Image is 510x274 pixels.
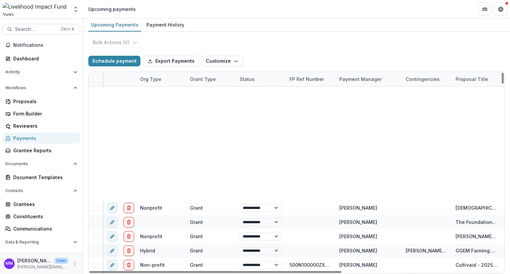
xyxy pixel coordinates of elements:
[190,233,203,240] div: Grant
[290,261,331,268] div: 500N100000ZXoYJIA1
[107,245,118,256] button: edit
[5,70,71,74] span: Activity
[3,96,80,107] a: Proposals
[71,260,79,268] button: More
[339,219,377,226] div: [PERSON_NAME]
[3,40,80,50] button: Notifications
[140,233,162,240] div: Nonprofit
[144,19,187,32] a: Payment History
[190,261,203,268] div: Grant
[190,219,203,226] div: Grant
[136,72,186,86] div: Org type
[3,159,80,169] button: Open Documents
[3,67,80,77] button: Open Activity
[456,219,497,226] div: The Foundation for Child Health and Mental Health in [GEOGRAPHIC_DATA] and [GEOGRAPHIC_DATA] 2025
[236,72,286,86] div: Status
[339,247,377,254] div: [PERSON_NAME]
[124,260,134,270] button: delete
[88,19,141,32] a: Upcoming Payments
[3,145,80,156] a: Grantee Reports
[494,3,507,16] button: Get Help
[107,217,118,228] button: edit
[452,72,501,86] div: Proposal Title
[13,201,75,208] div: Grantees
[140,204,162,211] div: Nonprofit
[402,72,452,86] div: Contingencies
[335,72,402,86] div: Payment Manager
[456,247,497,254] div: GGEM Farming - 2024-26 Grant
[140,247,155,254] div: Hybrid
[456,261,497,268] div: Cultivaid - 2025-27 Grant
[3,223,80,234] a: Communications
[54,258,68,264] p: User
[190,204,203,211] div: Grant
[13,213,75,220] div: Constituents
[406,247,448,254] div: [PERSON_NAME] working w/ [PERSON_NAME] on what account to send to
[71,3,80,16] button: Open entity switcher
[124,217,134,228] button: delete
[88,6,136,13] div: Upcoming payments
[456,233,497,240] div: [PERSON_NAME] World Disaster Relief 2025
[15,27,57,32] span: Search...
[13,252,75,259] div: Dashboard
[186,76,220,83] div: Grant Type
[5,240,71,244] span: Data & Reporting
[190,247,203,254] div: Grant
[3,199,80,210] a: Grantees
[13,42,77,48] span: Notifications
[107,231,118,242] button: edit
[13,55,75,62] div: Dashboard
[144,20,187,30] div: Payment History
[17,257,52,264] p: [PERSON_NAME]
[107,260,118,270] button: edit
[107,203,118,213] button: edit
[3,53,80,64] a: Dashboard
[286,72,335,86] div: FP Ref Number
[3,108,80,119] a: Form Builder
[402,76,444,83] div: Contingencies
[186,72,236,86] div: Grant Type
[6,261,13,266] div: Miriam Mwangi
[5,162,71,166] span: Documents
[335,76,386,83] div: Payment Manager
[13,147,75,154] div: Grantee Reports
[124,245,134,256] button: delete
[88,56,140,66] button: Schedule payment
[13,110,75,117] div: Form Builder
[13,225,75,232] div: Communications
[3,83,80,93] button: Open Workflows
[59,26,76,33] div: Ctrl + K
[17,264,68,270] p: [PERSON_NAME][EMAIL_ADDRESS][DOMAIN_NAME]
[5,86,71,90] span: Workflows
[3,211,80,222] a: Constituents
[3,185,80,196] button: Open Contacts
[13,174,75,181] div: Document Templates
[88,20,141,30] div: Upcoming Payments
[3,3,68,16] img: Livelihood Impact Fund logo
[13,98,75,105] div: Proposals
[86,4,138,14] nav: breadcrumb
[286,76,328,83] div: FP Ref Number
[143,56,199,66] button: Export Payments
[136,76,165,83] div: Org type
[3,237,80,247] button: Open Data & Reporting
[13,135,75,142] div: Payments
[236,76,259,83] div: Status
[339,261,377,268] div: [PERSON_NAME]
[202,56,243,66] button: Customize
[478,3,491,16] button: Partners
[3,133,80,144] a: Payments
[124,203,134,213] button: delete
[452,76,492,83] div: Proposal Title
[3,250,80,261] a: Dashboard
[5,188,71,193] span: Contacts
[140,261,165,268] div: Non-profit
[13,122,75,129] div: Reviewers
